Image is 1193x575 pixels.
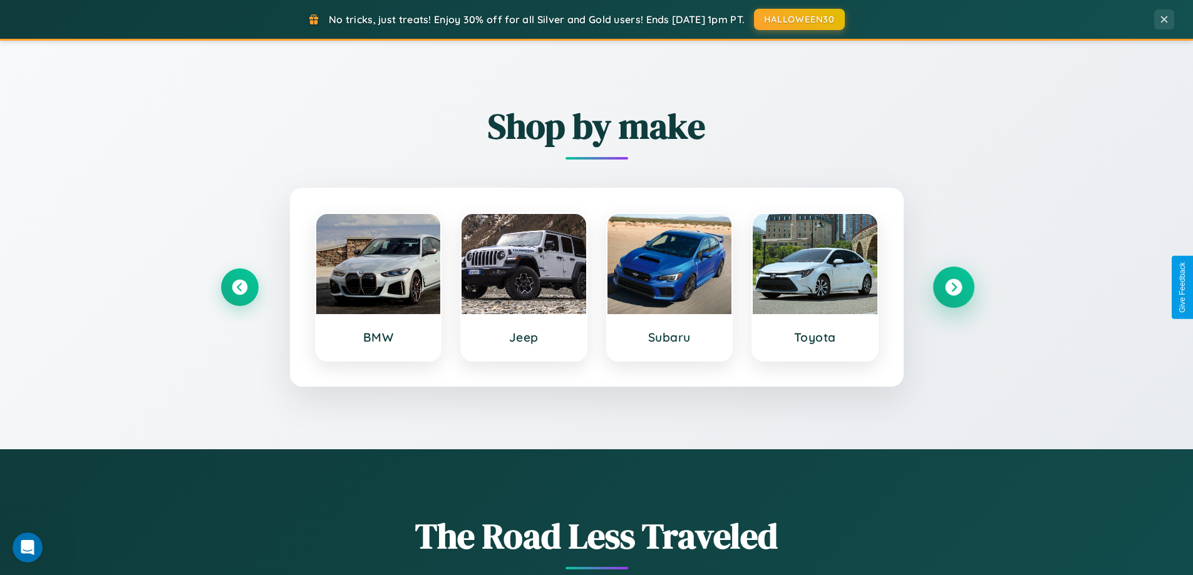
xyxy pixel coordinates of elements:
span: No tricks, just treats! Enjoy 30% off for all Silver and Gold users! Ends [DATE] 1pm PT. [329,13,745,26]
h3: Jeep [474,330,574,345]
h1: The Road Less Traveled [221,512,973,560]
h3: Toyota [765,330,865,345]
h2: Shop by make [221,102,973,150]
h3: Subaru [620,330,720,345]
h3: BMW [329,330,428,345]
iframe: Intercom live chat [13,532,43,562]
div: Give Feedback [1178,262,1187,313]
button: HALLOWEEN30 [754,9,845,30]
